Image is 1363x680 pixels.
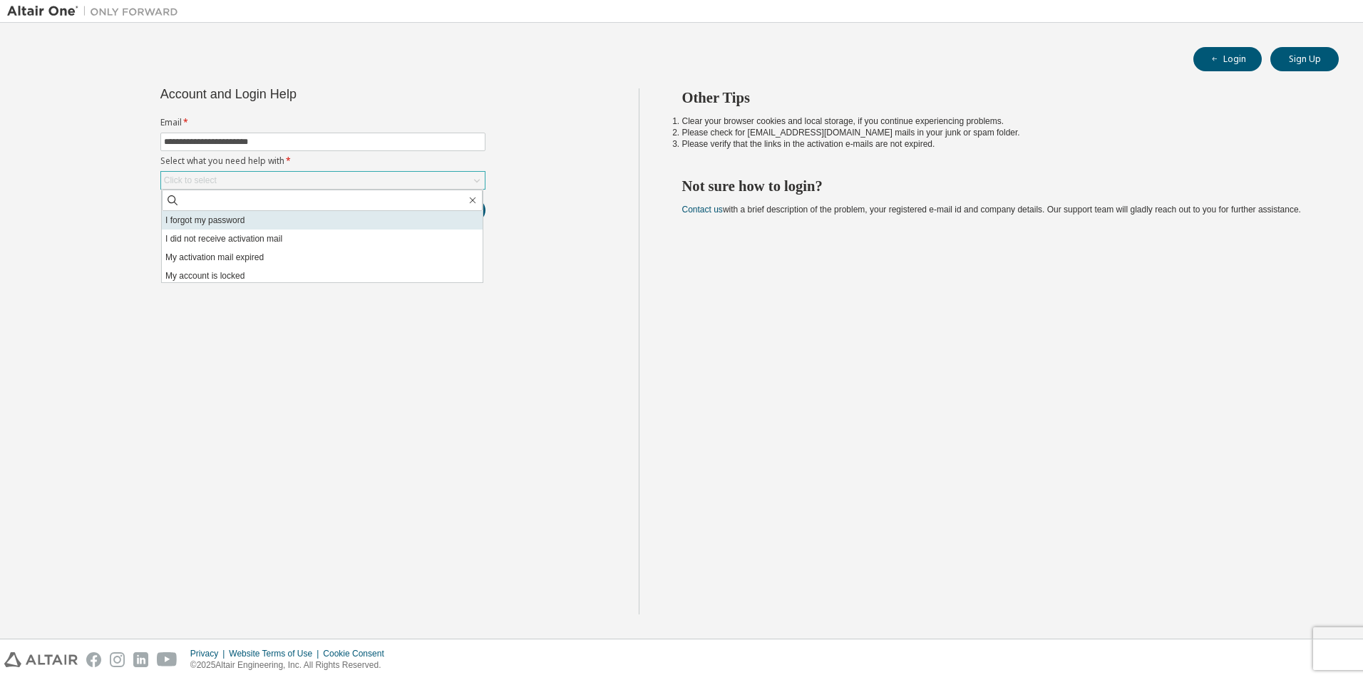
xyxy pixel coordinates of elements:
[161,172,485,189] div: Click to select
[4,652,78,667] img: altair_logo.svg
[133,652,148,667] img: linkedin.svg
[682,205,723,215] a: Contact us
[682,205,1301,215] span: with a brief description of the problem, your registered e-mail id and company details. Our suppo...
[682,138,1314,150] li: Please verify that the links in the activation e-mails are not expired.
[682,115,1314,127] li: Clear your browser cookies and local storage, if you continue experiencing problems.
[190,648,229,659] div: Privacy
[682,127,1314,138] li: Please check for [EMAIL_ADDRESS][DOMAIN_NAME] mails in your junk or spam folder.
[160,117,485,128] label: Email
[110,652,125,667] img: instagram.svg
[157,652,178,667] img: youtube.svg
[7,4,185,19] img: Altair One
[160,88,421,100] div: Account and Login Help
[86,652,101,667] img: facebook.svg
[162,211,483,230] li: I forgot my password
[323,648,392,659] div: Cookie Consent
[164,175,217,186] div: Click to select
[160,155,485,167] label: Select what you need help with
[682,177,1314,195] h2: Not sure how to login?
[682,88,1314,107] h2: Other Tips
[1270,47,1339,71] button: Sign Up
[1193,47,1262,71] button: Login
[229,648,323,659] div: Website Terms of Use
[190,659,393,671] p: © 2025 Altair Engineering, Inc. All Rights Reserved.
